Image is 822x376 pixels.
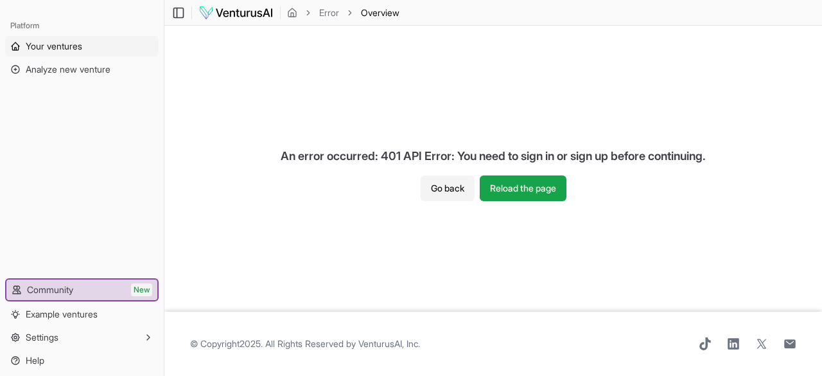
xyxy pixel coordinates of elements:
[480,175,566,201] button: Reload the page
[270,137,716,175] div: An error occurred: 401 API Error: You need to sign in or sign up before continuing.
[26,331,58,344] span: Settings
[5,15,159,36] div: Platform
[26,354,44,367] span: Help
[358,338,418,349] a: VenturusAI, Inc
[421,175,475,201] button: Go back
[27,283,73,296] span: Community
[131,283,152,296] span: New
[5,304,159,325] a: Example ventures
[26,63,110,76] span: Analyze new venture
[198,5,274,21] img: logo
[319,6,339,19] a: Error
[5,350,159,371] a: Help
[361,6,399,19] span: Overview
[5,36,159,57] a: Your ventures
[287,6,399,19] nav: breadcrumb
[26,308,98,321] span: Example ventures
[6,280,157,300] a: CommunityNew
[190,337,420,350] span: © Copyright 2025 . All Rights Reserved by .
[5,59,159,80] a: Analyze new venture
[26,40,82,53] span: Your ventures
[5,327,159,348] button: Settings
